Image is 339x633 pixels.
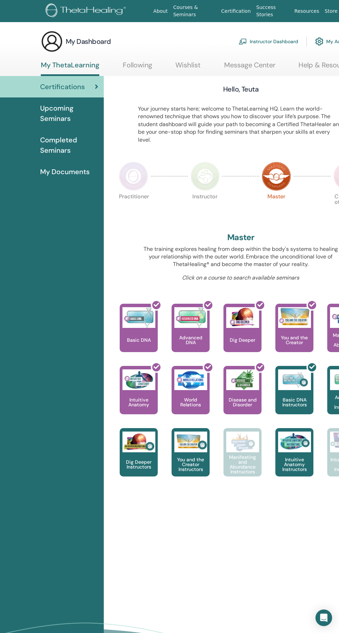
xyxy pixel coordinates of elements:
p: You and the Creator Instructors [172,457,210,472]
img: You and the Creator [278,307,311,326]
p: Dig Deeper Instructors [120,460,158,469]
a: Dig Deeper Dig Deeper [223,304,262,366]
div: Open Intercom Messenger [315,610,332,626]
a: World Relations World Relations [172,366,210,428]
img: Instructor [191,162,220,191]
img: chalkboard-teacher.svg [239,38,247,45]
a: Dig Deeper Instructors Dig Deeper Instructors [120,428,158,490]
a: Instructor Dashboard [239,34,298,49]
a: Courses & Seminars [171,1,219,21]
img: Master [262,162,291,191]
h3: Hello, Teuta [223,84,259,94]
p: Instructor [191,194,220,223]
p: You and the Creator [275,335,313,345]
p: Master [262,194,291,223]
img: Disease and Disorder [226,369,259,390]
p: Disease and Disorder [223,397,262,407]
img: cog.svg [315,36,323,47]
a: Resources [292,5,322,18]
img: Basic DNA [122,307,155,328]
a: Intuitive Anatomy Instructors Intuitive Anatomy Instructors [275,428,313,490]
img: Intuitive Anatomy [122,369,155,390]
p: Intuitive Anatomy Instructors [275,457,313,472]
p: World Relations [172,397,210,407]
span: My Documents [40,167,90,177]
span: Certifications [40,82,85,92]
img: Practitioner [119,162,148,191]
img: generic-user-icon.jpg [41,30,63,53]
img: Intuitive Anatomy Instructors [278,432,311,452]
a: Following [123,61,152,74]
img: You and the Creator Instructors [174,432,207,452]
h2: Master [227,233,254,243]
img: Basic DNA Instructors [278,369,311,390]
a: Basic DNA Instructors Basic DNA Instructors [275,366,313,428]
a: Certification [218,5,253,18]
p: Advanced DNA [172,335,210,345]
a: Message Center [224,61,275,74]
a: You and the Creator Instructors You and the Creator Instructors [172,428,210,490]
h3: My Dashboard [66,37,111,46]
a: About [150,5,170,18]
img: logo.png [46,3,128,19]
p: Manifesting and Abundance Instructors [223,455,262,474]
img: Dig Deeper Instructors [122,432,155,452]
p: Basic DNA Instructors [275,397,313,407]
p: Dig Deeper [227,338,258,342]
a: Basic DNA Basic DNA [120,304,158,366]
a: Disease and Disorder Disease and Disorder [223,366,262,428]
a: Intuitive Anatomy Intuitive Anatomy [120,366,158,428]
p: Intuitive Anatomy [120,397,158,407]
span: Completed Seminars [40,135,98,155]
a: Wishlist [175,61,201,74]
a: Success Stories [254,1,292,21]
img: Dig Deeper [226,307,259,328]
a: You and the Creator You and the Creator [275,304,313,366]
a: Manifesting and Abundance Instructors Manifesting and Abundance Instructors [223,428,262,490]
span: Upcoming Seminars [40,103,98,124]
a: Advanced DNA Advanced DNA [172,304,210,366]
img: Advanced DNA [174,307,207,328]
img: Manifesting and Abundance Instructors [226,432,259,452]
img: World Relations [174,369,207,390]
p: Practitioner [119,194,148,223]
a: My ThetaLearning [41,61,99,76]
